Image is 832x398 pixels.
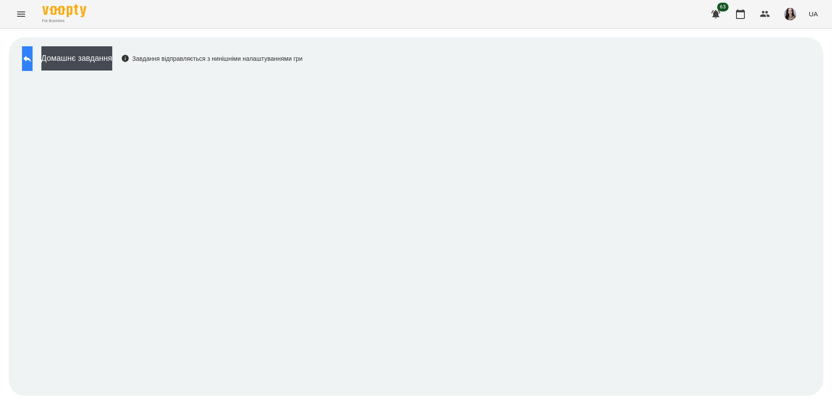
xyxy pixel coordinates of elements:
span: For Business [42,18,86,24]
img: Voopty Logo [42,4,86,17]
button: Домашнє завдання [41,46,112,71]
img: 23d2127efeede578f11da5c146792859.jpg [784,8,796,20]
span: UA [809,9,818,19]
button: Menu [11,4,32,25]
span: 63 [717,3,729,11]
button: UA [805,6,821,22]
div: Завдання відправляється з нинішніми налаштуваннями гри [121,54,303,63]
